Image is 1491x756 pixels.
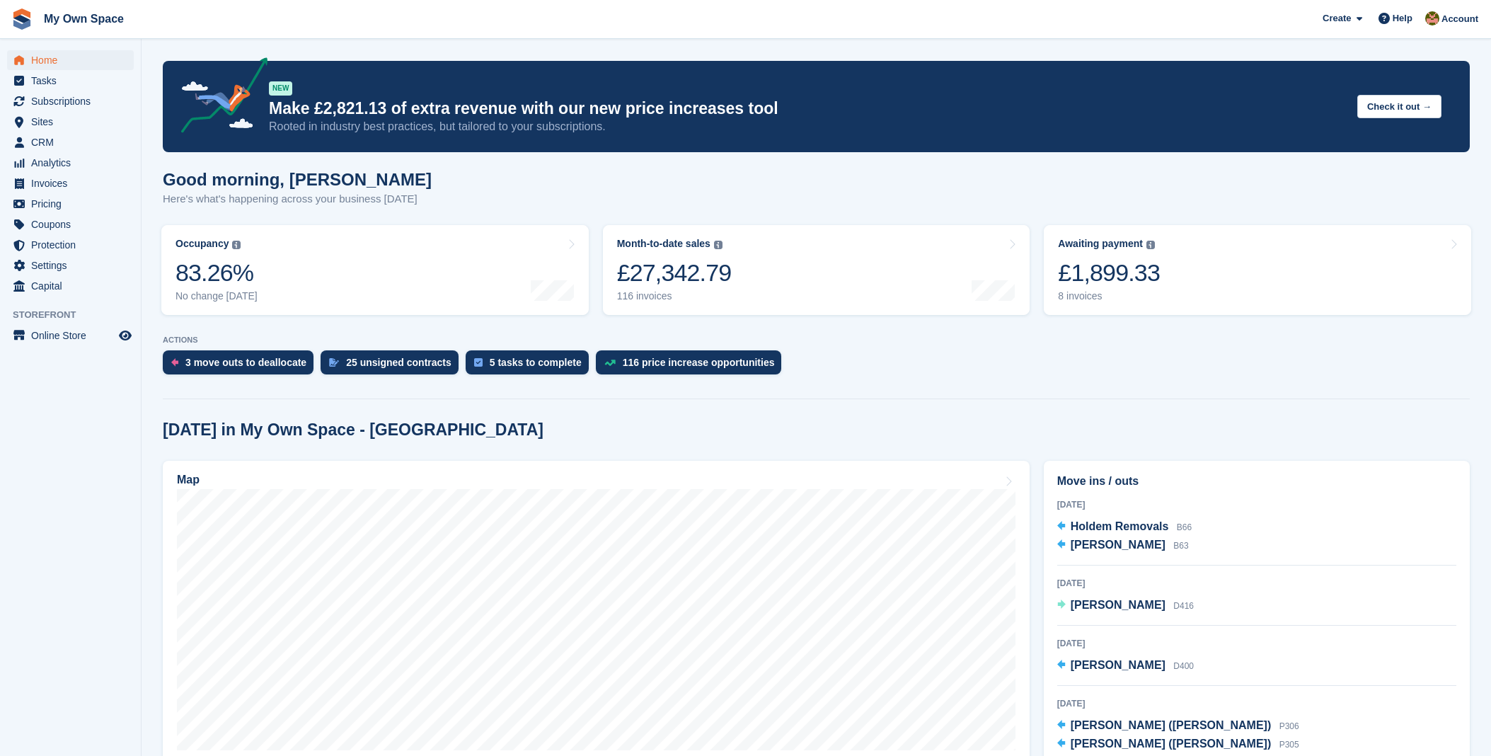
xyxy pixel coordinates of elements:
a: menu [7,71,134,91]
a: Month-to-date sales £27,342.79 116 invoices [603,225,1030,315]
div: [DATE] [1057,498,1456,511]
img: Keely Collin [1425,11,1439,25]
p: ACTIONS [163,336,1470,345]
span: D416 [1173,601,1194,611]
span: B63 [1173,541,1188,551]
div: [DATE] [1057,637,1456,650]
span: P305 [1279,740,1299,750]
img: price_increase_opportunities-93ffe204e8149a01c8c9dc8f82e8f89637d9d84a8eef4429ea346261dce0b2c0.svg [604,360,616,366]
span: Home [31,50,116,70]
button: Check it out → [1357,95,1441,118]
h2: Map [177,474,200,486]
a: 116 price increase opportunities [596,350,789,382]
img: icon-info-grey-7440780725fd019a000dd9b08b2336e03edf1995a4989e88bcd33f0948082b44.svg [1146,241,1155,249]
span: B66 [1177,522,1192,532]
h2: Move ins / outs [1057,473,1456,490]
img: contract_signature_icon-13c848040528278c33f63329250d36e43548de30e8caae1d1a13099fd9432cc5.svg [329,358,339,367]
div: £1,899.33 [1058,258,1160,287]
img: icon-info-grey-7440780725fd019a000dd9b08b2336e03edf1995a4989e88bcd33f0948082b44.svg [714,241,723,249]
span: Create [1323,11,1351,25]
span: [PERSON_NAME] [1071,659,1165,671]
a: 25 unsigned contracts [321,350,466,382]
div: NEW [269,81,292,96]
span: Account [1441,12,1478,26]
span: [PERSON_NAME] ([PERSON_NAME]) [1071,738,1272,750]
div: [DATE] [1057,577,1456,590]
span: Holdem Removals [1071,520,1169,532]
span: CRM [31,132,116,152]
a: My Own Space [38,7,129,30]
img: task-75834270c22a3079a89374b754ae025e5fb1db73e45f91037f5363f120a921f8.svg [474,358,483,367]
a: menu [7,235,134,255]
p: Rooted in industry best practices, but tailored to your subscriptions. [269,119,1346,134]
img: stora-icon-8386f47178a22dfd0bd8f6a31ec36ba5ce8667c1dd55bd0f319d3a0aa187defe.svg [11,8,33,30]
a: Holdem Removals B66 [1057,518,1192,537]
a: 3 move outs to deallocate [163,350,321,382]
span: Invoices [31,173,116,193]
p: Make £2,821.13 of extra revenue with our new price increases tool [269,98,1346,119]
span: Storefront [13,308,141,322]
span: Help [1393,11,1412,25]
a: [PERSON_NAME] D400 [1057,657,1194,675]
h1: Good morning, [PERSON_NAME] [163,170,432,189]
a: [PERSON_NAME] ([PERSON_NAME]) P306 [1057,717,1299,735]
span: Analytics [31,153,116,173]
div: 116 price increase opportunities [623,357,775,368]
div: £27,342.79 [617,258,732,287]
div: 116 invoices [617,290,732,302]
a: menu [7,256,134,275]
div: [DATE] [1057,697,1456,710]
a: menu [7,50,134,70]
span: Pricing [31,194,116,214]
span: Tasks [31,71,116,91]
a: menu [7,214,134,234]
a: menu [7,132,134,152]
a: menu [7,153,134,173]
span: Online Store [31,326,116,345]
span: Capital [31,276,116,296]
span: [PERSON_NAME] [1071,599,1165,611]
a: menu [7,173,134,193]
a: menu [7,326,134,345]
a: [PERSON_NAME] B63 [1057,537,1189,555]
span: Settings [31,256,116,275]
a: menu [7,276,134,296]
span: Coupons [31,214,116,234]
span: Protection [31,235,116,255]
span: Sites [31,112,116,132]
h2: [DATE] in My Own Space - [GEOGRAPHIC_DATA] [163,420,543,440]
a: menu [7,112,134,132]
div: 3 move outs to deallocate [185,357,306,368]
a: [PERSON_NAME] D416 [1057,597,1194,615]
span: D400 [1173,661,1194,671]
span: [PERSON_NAME] ([PERSON_NAME]) [1071,719,1272,731]
div: 8 invoices [1058,290,1160,302]
img: icon-info-grey-7440780725fd019a000dd9b08b2336e03edf1995a4989e88bcd33f0948082b44.svg [232,241,241,249]
div: Awaiting payment [1058,238,1143,250]
img: move_outs_to_deallocate_icon-f764333ba52eb49d3ac5e1228854f67142a1ed5810a6f6cc68b1a99e826820c5.svg [171,358,178,367]
span: P306 [1279,721,1299,731]
a: [PERSON_NAME] ([PERSON_NAME]) P305 [1057,735,1299,754]
a: Awaiting payment £1,899.33 8 invoices [1044,225,1471,315]
span: [PERSON_NAME] [1071,539,1165,551]
div: 5 tasks to complete [490,357,582,368]
div: 83.26% [175,258,258,287]
span: Subscriptions [31,91,116,111]
a: menu [7,91,134,111]
div: 25 unsigned contracts [346,357,451,368]
a: Preview store [117,327,134,344]
div: Month-to-date sales [617,238,710,250]
p: Here's what's happening across your business [DATE] [163,191,432,207]
a: 5 tasks to complete [466,350,596,382]
a: Occupancy 83.26% No change [DATE] [161,225,589,315]
div: Occupancy [175,238,229,250]
div: No change [DATE] [175,290,258,302]
a: menu [7,194,134,214]
img: price-adjustments-announcement-icon-8257ccfd72463d97f412b2fc003d46551f7dbcb40ab6d574587a9cd5c0d94... [169,57,268,138]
